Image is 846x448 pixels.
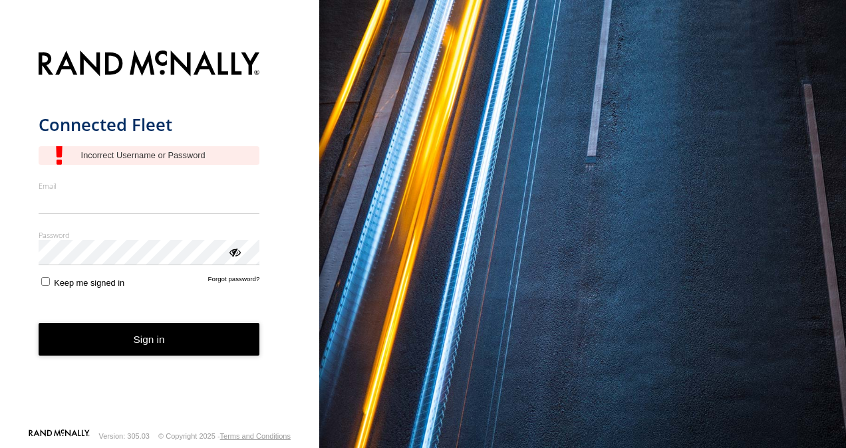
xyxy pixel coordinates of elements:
label: Email [39,181,260,191]
button: Sign in [39,323,260,356]
div: © Copyright 2025 - [158,432,291,440]
span: Keep me signed in [54,278,124,288]
form: main [39,43,281,428]
a: Visit our Website [29,429,90,443]
div: ViewPassword [227,245,241,258]
a: Terms and Conditions [220,432,291,440]
div: Version: 305.03 [99,432,150,440]
img: Rand McNally [39,48,260,82]
label: Password [39,230,260,240]
input: Keep me signed in [41,277,50,286]
h1: Connected Fleet [39,114,260,136]
a: Forgot password? [208,275,260,288]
